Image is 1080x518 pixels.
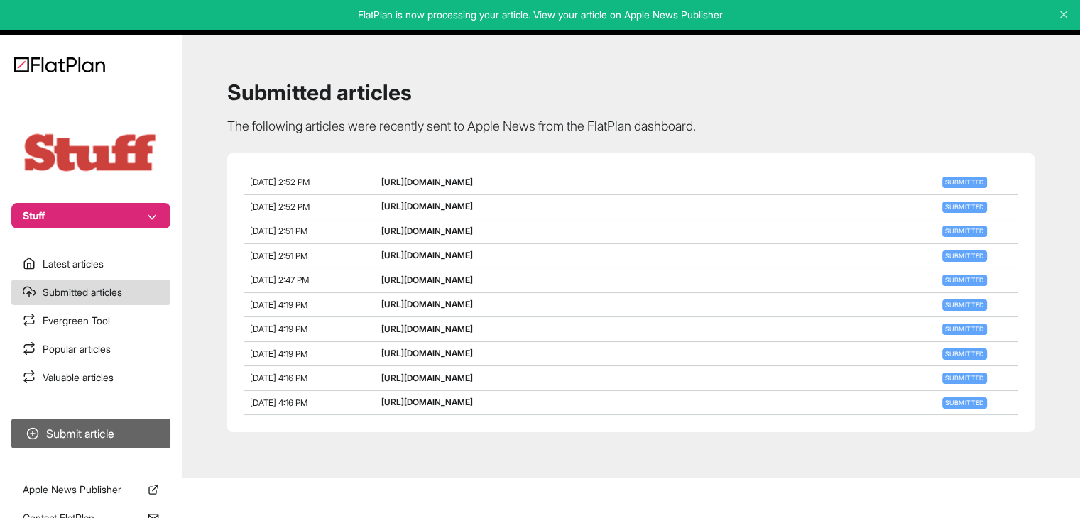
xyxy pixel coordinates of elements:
[381,226,473,236] a: [URL][DOMAIN_NAME]
[381,201,473,211] a: [URL][DOMAIN_NAME]
[11,477,170,502] a: Apple News Publisher
[11,419,170,448] button: Submit article
[939,225,990,236] a: Submitted
[939,250,990,260] a: Submitted
[942,177,987,188] span: Submitted
[381,397,473,407] a: [URL][DOMAIN_NAME]
[381,275,473,285] a: [URL][DOMAIN_NAME]
[250,202,310,212] span: [DATE] 2:52 PM
[250,373,307,383] span: [DATE] 4:16 PM
[250,250,307,261] span: [DATE] 2:51 PM
[939,201,990,211] a: Submitted
[381,348,473,358] a: [URL][DOMAIN_NAME]
[381,324,473,334] a: [URL][DOMAIN_NAME]
[11,336,170,362] a: Popular articles
[942,250,987,262] span: Submitted
[942,299,987,311] span: Submitted
[250,177,310,187] span: [DATE] 2:52 PM
[942,226,987,237] span: Submitted
[942,397,987,409] span: Submitted
[250,226,307,236] span: [DATE] 2:51 PM
[939,348,990,358] a: Submitted
[11,251,170,277] a: Latest articles
[381,177,473,187] a: [URL][DOMAIN_NAME]
[939,372,990,382] a: Submitted
[939,299,990,309] a: Submitted
[942,275,987,286] span: Submitted
[942,348,987,360] span: Submitted
[10,8,1070,22] p: FlatPlan is now processing your article. View your article on Apple News Publisher
[939,397,990,407] a: Submitted
[939,274,990,285] a: Submitted
[227,79,1035,105] h1: Submitted articles
[11,365,170,390] a: Valuable articles
[939,323,990,334] a: Submitted
[942,202,987,213] span: Submitted
[11,308,170,334] a: Evergreen Tool
[381,373,473,383] a: [URL][DOMAIN_NAME]
[14,57,105,72] img: Logo
[942,324,987,335] span: Submitted
[381,250,473,260] a: [URL][DOMAIN_NAME]
[942,373,987,384] span: Submitted
[250,397,307,408] span: [DATE] 4:16 PM
[11,280,170,305] a: Submitted articles
[250,299,307,310] span: [DATE] 4:19 PM
[250,275,309,285] span: [DATE] 2:47 PM
[20,131,162,175] img: Publication Logo
[381,299,473,309] a: [URL][DOMAIN_NAME]
[250,348,307,359] span: [DATE] 4:19 PM
[939,176,990,187] a: Submitted
[11,203,170,228] button: Stuff
[250,324,307,334] span: [DATE] 4:19 PM
[227,116,1035,136] p: The following articles were recently sent to Apple News from the FlatPlan dashboard.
